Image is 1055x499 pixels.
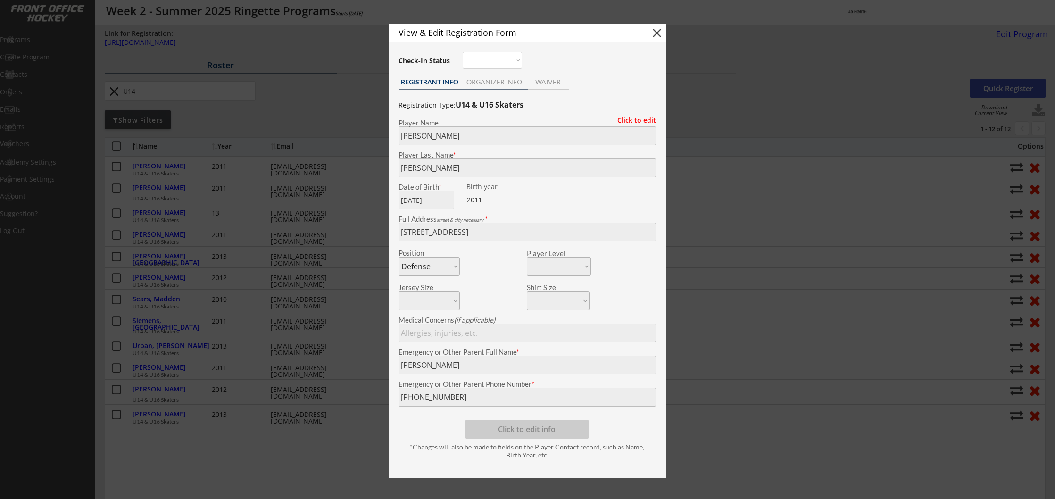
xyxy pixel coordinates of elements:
[399,349,656,356] div: Emergency or Other Parent Full Name
[399,284,447,291] div: Jersey Size
[610,117,656,124] div: Click to edit
[467,195,526,205] div: 2011
[399,58,452,64] div: Check-In Status
[461,79,528,85] div: ORGANIZER INFO
[399,249,447,257] div: Position
[403,443,651,459] div: *Changes will also be made to fields on the Player Contact record, such as Name, Birth Year, etc.
[399,316,656,324] div: Medical Concerns
[528,79,569,85] div: WAIVER
[466,183,525,191] div: We are transitioning the system to collect and store date of birth instead of just birth year to ...
[527,250,591,257] div: Player Level
[465,420,589,439] button: Click to edit info
[399,151,656,158] div: Player Last Name
[456,100,523,110] strong: U14 & U16 Skaters
[437,217,483,223] em: street & city necessary
[399,324,656,342] input: Allergies, injuries, etc.
[650,26,664,40] button: close
[466,183,525,190] div: Birth year
[399,100,456,109] u: Registration Type:
[454,316,495,324] em: (if applicable)
[399,79,461,85] div: REGISTRANT INFO
[527,284,575,291] div: Shirt Size
[399,183,460,191] div: Date of Birth
[399,119,656,126] div: Player Name
[399,223,656,241] input: Street, City, Province/State
[399,216,656,223] div: Full Address
[399,28,633,37] div: View & Edit Registration Form
[399,381,656,388] div: Emergency or Other Parent Phone Number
